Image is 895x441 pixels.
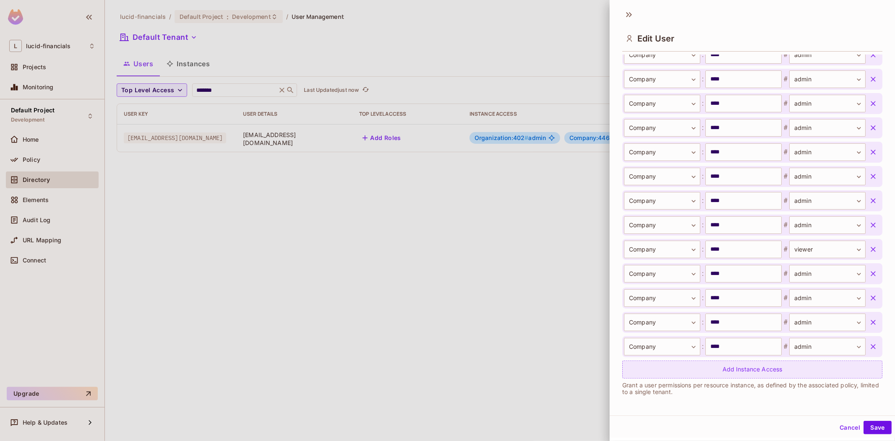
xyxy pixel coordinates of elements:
[624,70,700,88] div: Company
[700,269,705,279] span: :
[622,382,882,395] p: Grant a user permissions per resource instance, as defined by the associated policy, limited to a...
[700,342,705,352] span: :
[782,244,789,254] span: #
[700,244,705,254] span: :
[782,317,789,327] span: #
[789,143,866,161] div: admin
[700,196,705,206] span: :
[789,70,866,88] div: admin
[782,269,789,279] span: #
[624,95,700,112] div: Company
[624,265,700,283] div: Company
[622,361,882,379] div: Add Instance Access
[782,50,789,60] span: #
[789,119,866,137] div: admin
[789,216,866,234] div: admin
[782,171,789,182] span: #
[700,293,705,303] span: :
[836,421,864,434] button: Cancel
[700,220,705,230] span: :
[789,289,866,307] div: admin
[624,168,700,185] div: Company
[789,192,866,210] div: admin
[700,171,705,182] span: :
[700,147,705,157] span: :
[624,314,700,331] div: Company
[782,220,789,230] span: #
[782,196,789,206] span: #
[624,192,700,210] div: Company
[789,95,866,112] div: admin
[789,338,866,355] div: admin
[624,143,700,161] div: Company
[864,421,892,434] button: Save
[782,342,789,352] span: #
[789,241,866,258] div: viewer
[700,74,705,84] span: :
[782,74,789,84] span: #
[624,338,700,355] div: Company
[789,168,866,185] div: admin
[700,50,705,60] span: :
[782,123,789,133] span: #
[789,46,866,64] div: admin
[624,119,700,137] div: Company
[700,99,705,109] span: :
[789,314,866,331] div: admin
[782,147,789,157] span: #
[700,317,705,327] span: :
[624,289,700,307] div: Company
[624,216,700,234] div: Company
[624,46,700,64] div: Company
[637,34,674,44] span: Edit User
[782,293,789,303] span: #
[624,241,700,258] div: Company
[782,99,789,109] span: #
[789,265,866,283] div: admin
[700,123,705,133] span: :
